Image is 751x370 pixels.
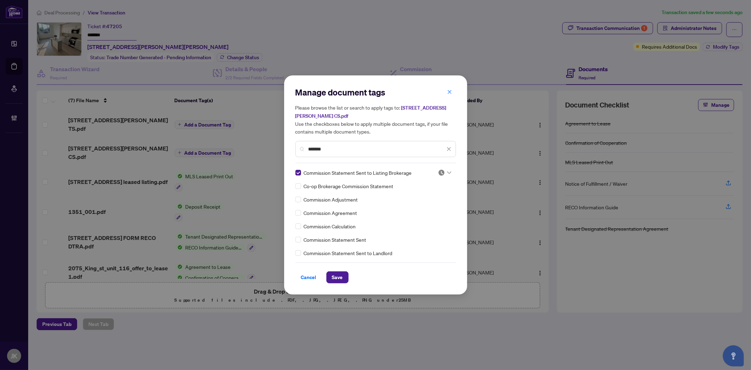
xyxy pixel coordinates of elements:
[438,169,445,176] img: status
[304,182,394,190] span: Co-op Brokerage Commission Statement
[295,104,456,135] h5: Please browse the list or search to apply tags to: Use the checkboxes below to apply multiple doc...
[304,236,367,243] span: Commission Statement Sent
[295,271,322,283] button: Cancel
[295,87,456,98] h2: Manage document tags
[438,169,451,176] span: Pending Review
[326,271,349,283] button: Save
[446,147,451,152] span: close
[447,90,452,94] span: close
[304,169,412,177] span: Commission Statement Sent to Listing Brokerage
[304,209,357,217] span: Commission Agreement
[332,272,343,283] span: Save
[304,196,358,203] span: Commission Adjustment
[723,345,744,366] button: Open asap
[304,249,393,257] span: Commission Statement Sent to Landlord
[301,272,317,283] span: Cancel
[304,222,356,230] span: Commission Calculation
